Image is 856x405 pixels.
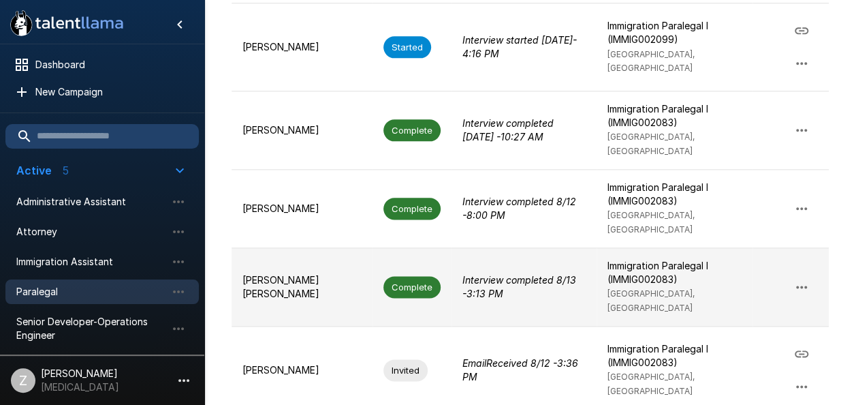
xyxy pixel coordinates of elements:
span: Complete [383,124,441,137]
i: Interview completed 8/12 - 8:00 PM [462,196,576,221]
span: Copy Interview Link [785,24,818,35]
span: [GEOGRAPHIC_DATA], [GEOGRAPHIC_DATA] [607,210,695,235]
p: Immigration Paralegal I (IMMIG002083) [607,342,742,370]
p: [PERSON_NAME] [PERSON_NAME] [242,273,362,301]
i: Interview completed [DATE] - 10:27 AM [462,117,554,142]
span: Copy Interview Link [785,347,818,359]
span: [GEOGRAPHIC_DATA], [GEOGRAPHIC_DATA] [607,372,695,396]
p: Immigration Paralegal I (IMMIG002099) [607,19,742,46]
i: Interview started [DATE] - 4:16 PM [462,34,577,59]
span: Complete [383,281,441,294]
span: Invited [383,364,428,377]
p: [PERSON_NAME] [242,123,362,137]
span: [GEOGRAPHIC_DATA], [GEOGRAPHIC_DATA] [607,49,695,74]
p: Immigration Paralegal I (IMMIG002083) [607,181,742,208]
span: Complete [383,202,441,215]
p: [PERSON_NAME] [242,202,362,215]
span: [GEOGRAPHIC_DATA], [GEOGRAPHIC_DATA] [607,132,695,156]
p: [PERSON_NAME] [242,40,362,54]
i: Email Received 8/12 - 3:36 PM [462,357,578,382]
span: [GEOGRAPHIC_DATA], [GEOGRAPHIC_DATA] [607,288,695,313]
i: Interview completed 8/13 - 3:13 PM [462,274,576,299]
p: [PERSON_NAME] [242,363,362,377]
p: Immigration Paralegal I (IMMIG002083) [607,259,742,286]
p: Immigration Paralegal I (IMMIG002083) [607,102,742,130]
span: Started [383,41,431,54]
